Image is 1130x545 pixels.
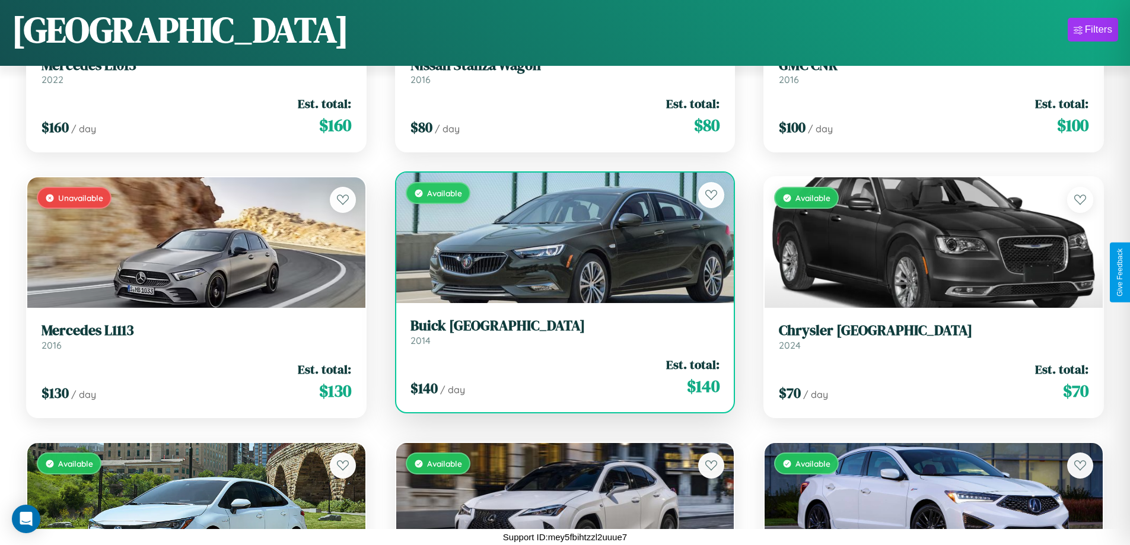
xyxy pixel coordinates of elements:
h3: Mercedes L1113 [42,322,351,339]
span: $ 70 [779,383,801,403]
div: Open Intercom Messenger [12,505,40,533]
span: Available [795,193,830,203]
span: Est. total: [666,95,720,112]
p: Support ID: mey5fbihtzzl2uuue7 [503,529,627,545]
span: / day [803,388,828,400]
span: $ 100 [779,117,806,137]
span: 2016 [779,74,799,85]
a: GMC CNR2016 [779,57,1088,86]
span: 2024 [779,339,801,351]
a: Mercedes L10132022 [42,57,351,86]
h3: Buick [GEOGRAPHIC_DATA] [410,317,720,334]
h3: Chrysler [GEOGRAPHIC_DATA] [779,322,1088,339]
span: 2016 [410,74,431,85]
span: $ 160 [319,113,351,137]
span: Est. total: [666,356,720,373]
span: $ 130 [319,379,351,403]
span: Est. total: [1035,95,1088,112]
span: 2016 [42,339,62,351]
span: Unavailable [58,193,103,203]
span: Available [795,458,830,468]
span: 2014 [410,334,431,346]
div: Filters [1085,24,1112,36]
span: / day [71,123,96,135]
span: / day [435,123,460,135]
a: Nissan Stanza Wagon2016 [410,57,720,86]
span: / day [808,123,833,135]
span: $ 70 [1063,379,1088,403]
span: Available [427,458,462,468]
a: Chrysler [GEOGRAPHIC_DATA]2024 [779,322,1088,351]
button: Filters [1068,18,1118,42]
span: Available [427,188,462,198]
span: Available [58,458,93,468]
span: / day [71,388,96,400]
span: $ 100 [1057,113,1088,137]
span: Est. total: [298,95,351,112]
span: / day [440,384,465,396]
div: Give Feedback [1116,248,1124,297]
span: $ 160 [42,117,69,137]
span: $ 130 [42,383,69,403]
span: $ 140 [410,378,438,398]
a: Buick [GEOGRAPHIC_DATA]2014 [410,317,720,346]
span: $ 80 [694,113,720,137]
h1: [GEOGRAPHIC_DATA] [12,5,349,54]
span: 2022 [42,74,63,85]
span: $ 80 [410,117,432,137]
a: Mercedes L11132016 [42,322,351,351]
span: Est. total: [298,361,351,378]
span: $ 140 [687,374,720,398]
span: Est. total: [1035,361,1088,378]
